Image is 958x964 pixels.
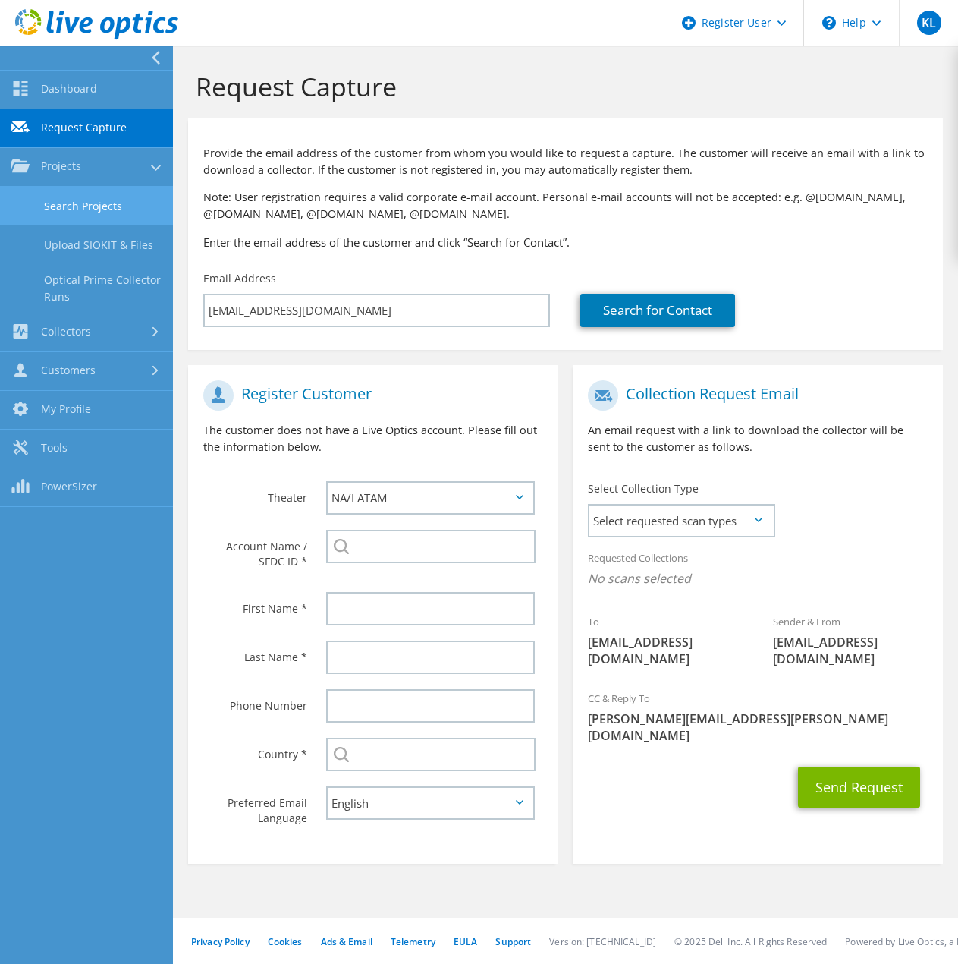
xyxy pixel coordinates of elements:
[580,294,735,327] a: Search for Contact
[203,530,307,569] label: Account Name / SFDC ID *
[588,710,927,744] span: [PERSON_NAME][EMAIL_ADDRESS][PERSON_NAME][DOMAIN_NAME]
[203,145,928,178] p: Provide the email address of the customer from whom you would like to request a capture. The cust...
[203,380,535,411] h1: Register Customer
[917,11,941,35] span: KL
[454,935,477,948] a: EULA
[588,481,699,496] label: Select Collection Type
[196,71,928,102] h1: Request Capture
[203,189,928,222] p: Note: User registration requires a valid corporate e-mail account. Personal e-mail accounts will ...
[203,481,307,506] label: Theater
[203,786,307,826] label: Preferred Email Language
[573,542,942,598] div: Requested Collections
[573,682,942,751] div: CC & Reply To
[798,767,920,808] button: Send Request
[495,935,531,948] a: Support
[822,16,836,30] svg: \n
[588,422,927,455] p: An email request with a link to download the collector will be sent to the customer as follows.
[588,380,919,411] h1: Collection Request Email
[391,935,435,948] a: Telemetry
[203,641,307,665] label: Last Name *
[203,271,276,286] label: Email Address
[674,935,827,948] li: © 2025 Dell Inc. All Rights Reserved
[573,606,758,675] div: To
[589,506,773,536] span: Select requested scan types
[758,606,943,675] div: Sender & From
[203,422,542,455] p: The customer does not have a Live Optics account. Please fill out the information below.
[588,634,743,667] span: [EMAIL_ADDRESS][DOMAIN_NAME]
[588,570,927,587] span: No scans selected
[268,935,303,948] a: Cookies
[773,634,928,667] span: [EMAIL_ADDRESS][DOMAIN_NAME]
[203,234,928,250] h3: Enter the email address of the customer and click “Search for Contact”.
[203,592,307,616] label: First Name *
[191,935,250,948] a: Privacy Policy
[321,935,372,948] a: Ads & Email
[549,935,656,948] li: Version: [TECHNICAL_ID]
[203,738,307,762] label: Country *
[203,689,307,714] label: Phone Number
